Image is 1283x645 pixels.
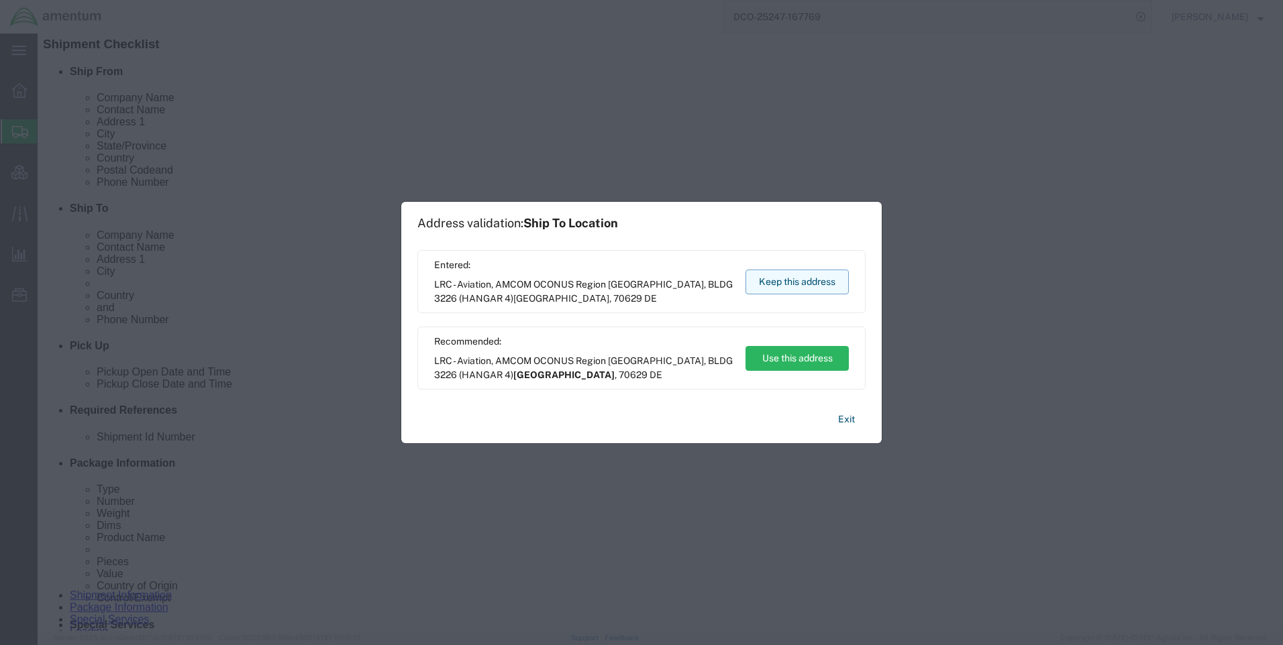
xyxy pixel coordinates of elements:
span: Recommended: [434,335,733,349]
span: LRC - Aviation, AMCOM OCONUS Region [GEOGRAPHIC_DATA], BLDG 3226 (HANGAR 4) , [434,354,733,382]
span: Entered: [434,258,733,272]
span: DE [644,293,657,304]
span: 70629 [619,369,648,380]
span: DE [650,369,662,380]
span: 70629 [613,293,642,304]
span: [GEOGRAPHIC_DATA] [513,293,609,304]
button: Use this address [746,346,849,371]
span: LRC - Aviation, AMCOM OCONUS Region [GEOGRAPHIC_DATA], BLDG 3226 (HANGAR 4) , [434,278,733,306]
h1: Address validation: [417,216,618,231]
span: [GEOGRAPHIC_DATA] [513,369,615,380]
button: Exit [827,408,866,431]
span: Ship To Location [523,216,618,230]
button: Keep this address [746,270,849,294]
